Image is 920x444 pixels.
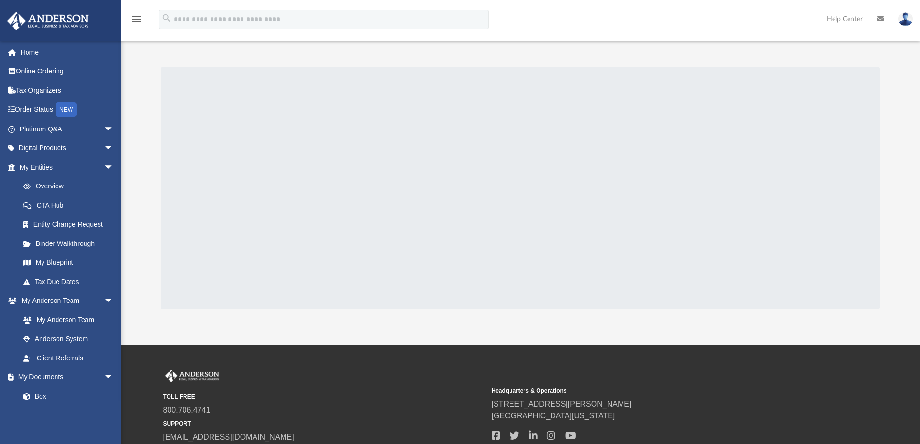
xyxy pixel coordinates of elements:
[7,81,128,100] a: Tax Organizers
[492,412,615,420] a: [GEOGRAPHIC_DATA][US_STATE]
[163,419,485,428] small: SUPPORT
[7,158,128,177] a: My Entitiesarrow_drop_down
[56,102,77,117] div: NEW
[7,119,128,139] a: Platinum Q&Aarrow_drop_down
[14,272,128,291] a: Tax Due Dates
[14,177,128,196] a: Overview
[161,13,172,24] i: search
[898,12,913,26] img: User Pic
[104,368,123,387] span: arrow_drop_down
[14,253,123,272] a: My Blueprint
[7,100,128,120] a: Order StatusNEW
[14,348,123,368] a: Client Referrals
[14,196,128,215] a: CTA Hub
[14,406,123,425] a: Meeting Minutes
[7,62,128,81] a: Online Ordering
[492,400,632,408] a: [STREET_ADDRESS][PERSON_NAME]
[163,406,211,414] a: 800.706.4741
[492,387,813,395] small: Headquarters & Operations
[7,139,128,158] a: Digital Productsarrow_drop_down
[130,18,142,25] a: menu
[14,329,123,349] a: Anderson System
[7,291,123,311] a: My Anderson Teamarrow_drop_down
[163,370,221,382] img: Anderson Advisors Platinum Portal
[130,14,142,25] i: menu
[163,433,294,441] a: [EMAIL_ADDRESS][DOMAIN_NAME]
[104,158,123,177] span: arrow_drop_down
[163,392,485,401] small: TOLL FREE
[14,387,118,406] a: Box
[7,368,123,387] a: My Documentsarrow_drop_down
[104,291,123,311] span: arrow_drop_down
[14,234,128,253] a: Binder Walkthrough
[14,215,128,234] a: Entity Change Request
[14,310,118,329] a: My Anderson Team
[7,43,128,62] a: Home
[4,12,92,30] img: Anderson Advisors Platinum Portal
[104,139,123,158] span: arrow_drop_down
[104,119,123,139] span: arrow_drop_down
